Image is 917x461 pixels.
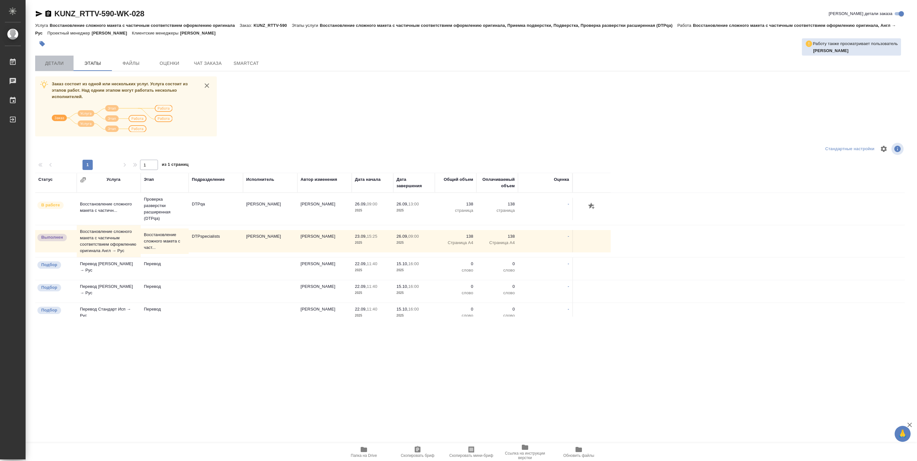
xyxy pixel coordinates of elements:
div: Оценка [554,176,569,183]
button: Добавить тэг [35,37,49,51]
td: Перевод [PERSON_NAME] → Рус [77,280,141,303]
span: Чат заказа [192,59,223,67]
div: Дата завершения [396,176,432,189]
p: Клиентские менеджеры [132,31,180,35]
p: 15.10, [396,284,408,289]
p: 0 [480,306,515,312]
p: 2025 [355,207,390,214]
p: 15:25 [367,234,377,239]
span: Детали [39,59,70,67]
span: 🙏 [897,427,908,441]
p: 11:40 [367,261,377,266]
p: 16:00 [408,307,419,311]
p: Перевод [144,306,185,312]
p: 2025 [396,207,432,214]
p: страница [438,207,473,214]
span: Посмотреть информацию [891,143,905,155]
td: [PERSON_NAME] [243,230,297,252]
p: Восстановление сложного макета с част... [144,232,185,251]
td: [PERSON_NAME] [243,198,297,220]
p: [PERSON_NAME] [180,31,220,35]
p: В работе [41,202,60,208]
p: Подбор [41,262,57,268]
p: 2025 [355,312,390,319]
p: слово [438,312,473,319]
button: Скопировать ссылку для ЯМессенджера [35,10,43,18]
span: Этапы [77,59,108,67]
span: Настроить таблицу [876,141,891,157]
p: 2025 [396,290,432,296]
a: - [568,261,569,266]
td: [PERSON_NAME] [297,303,352,325]
div: Статус [38,176,53,183]
button: close [202,81,212,90]
p: 22.09, [355,261,367,266]
p: слово [480,312,515,319]
p: 2025 [355,267,390,273]
p: Страница А4 [480,240,515,246]
p: 2025 [355,240,390,246]
p: Полушина Алена [813,48,898,54]
span: Заказ состоит из одной или нескольких услуг. Услуга состоит из этапов работ. Над одним этапом мог... [52,81,188,99]
p: Услуга [35,23,50,28]
p: [PERSON_NAME] [92,31,132,35]
div: Оплачиваемый объем [480,176,515,189]
p: 26.09, [355,202,367,206]
p: Перевод [144,261,185,267]
div: Услуга [106,176,120,183]
div: Дата начала [355,176,380,183]
p: 11:40 [367,307,377,311]
p: 11:40 [367,284,377,289]
p: 0 [480,261,515,267]
p: 13:00 [408,202,419,206]
span: Файлы [116,59,146,67]
p: Подбор [41,284,57,291]
span: [PERSON_NAME] детали заказа [829,11,892,17]
p: 0 [438,261,473,267]
td: Восстановление сложного макета с частичн... [77,198,141,220]
a: - [568,202,569,206]
span: Оценки [154,59,185,67]
p: слово [480,290,515,296]
p: Выполнен [41,234,63,241]
p: страница [480,207,515,214]
p: KUNZ_RTTV-590 [254,23,292,28]
div: Подразделение [192,176,225,183]
p: Этапы услуги [292,23,320,28]
p: 15.10, [396,307,408,311]
p: слово [480,267,515,273]
td: Перевод Стандарт Исп → Рус [77,303,141,325]
p: 138 [438,201,473,207]
p: 138 [480,233,515,240]
p: 2025 [396,312,432,319]
div: Исполнитель [246,176,274,183]
p: 2025 [355,290,390,296]
span: SmartCat [231,59,262,67]
p: 23.09, [355,234,367,239]
p: 16:00 [408,261,419,266]
p: 0 [438,306,473,312]
td: DTPspecialists [189,230,243,252]
div: Этап [144,176,154,183]
td: [PERSON_NAME] [297,280,352,303]
p: 09:00 [367,202,377,206]
p: Заказ: [240,23,254,28]
p: 22.09, [355,307,367,311]
b: [PERSON_NAME] [813,48,849,53]
p: слово [438,267,473,273]
a: - [568,234,569,239]
p: 26.09, [396,202,408,206]
p: 26.09, [396,234,408,239]
p: 2025 [396,267,432,273]
p: 22.09, [355,284,367,289]
p: Перевод [144,283,185,290]
p: 2025 [396,240,432,246]
td: [PERSON_NAME] [297,230,352,252]
button: Добавить оценку [586,201,597,212]
p: 0 [480,283,515,290]
a: KUNZ_RTTV-590-WK-028 [54,9,144,18]
p: слово [438,290,473,296]
button: 🙏 [895,426,911,442]
td: DTPqa [189,198,243,220]
p: Восстановление сложного макета с частичным соответствием оформлению оригинала, Приемка подверстки... [320,23,677,28]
